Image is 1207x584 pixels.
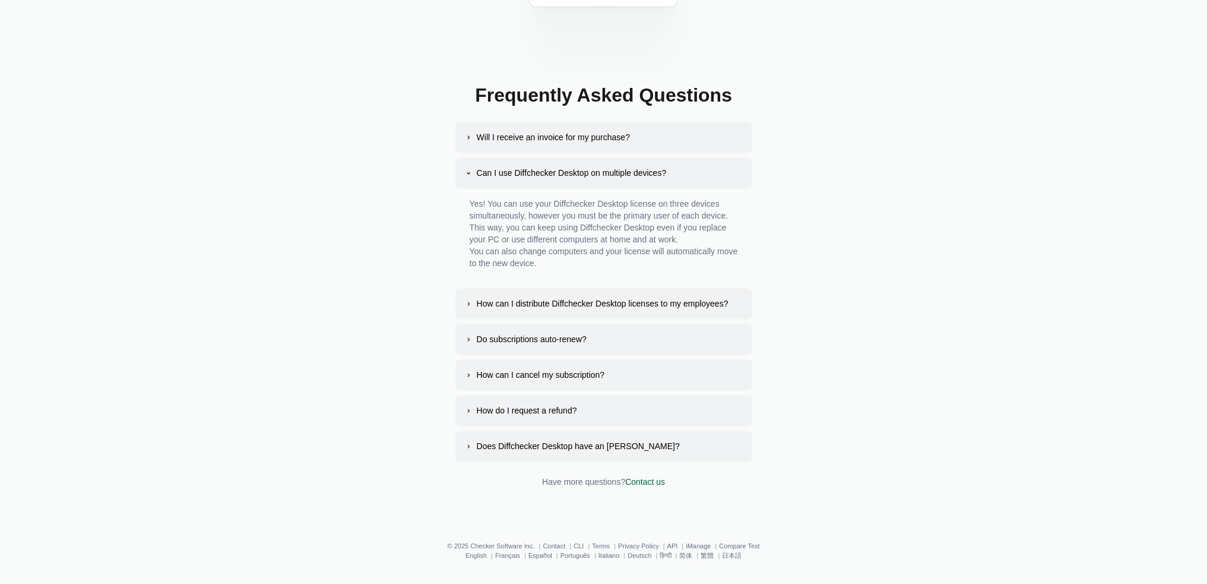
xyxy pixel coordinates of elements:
[465,552,487,559] a: English
[598,552,619,559] a: Italiano
[667,542,677,550] a: API
[574,542,584,550] a: CLI
[477,440,680,452] div: Does Diffchecker Desktop have an [PERSON_NAME]?
[470,245,738,269] p: You can also change computers and your license will automatically move to the new device.
[455,288,752,319] button: How can I distribute Diffchecker Desktop licenses to my employees?
[477,131,630,143] div: Will I receive an invoice for my purchase?
[477,333,587,345] div: Do subscriptions auto-renew?
[543,542,565,550] a: Contact
[475,83,732,108] h2: Frequently Asked Questions
[477,167,667,179] div: Can I use Diffchecker Desktop on multiple devices?
[477,369,605,381] div: How can I cancel my subscription?
[455,122,752,153] button: Will I receive an invoice for my purchase?
[618,542,658,550] a: Privacy Policy
[722,552,742,559] a: 日本語
[660,552,671,559] a: हिन्दी
[455,157,752,188] button: Can I use Diffchecker Desktop on multiple devices?
[455,395,752,426] button: How do I request a refund?
[719,542,759,550] a: Compare Text
[455,359,752,390] button: How can I cancel my subscription?
[560,552,590,559] a: Português
[528,552,552,559] a: Español
[477,405,577,416] div: How do I request a refund?
[679,552,692,559] a: 简体
[686,542,711,550] a: iManage
[477,298,728,310] div: How can I distribute Diffchecker Desktop licenses to my employees?
[455,324,752,355] button: Do subscriptions auto-renew?
[628,552,651,559] a: Deutsch
[455,431,752,462] button: Does Diffchecker Desktop have an [PERSON_NAME]?
[542,477,625,487] span: Have more questions?
[592,542,610,550] a: Terms
[495,552,520,559] a: Français
[701,552,714,559] a: 繁體
[470,198,738,245] p: Yes! You can use your Diffchecker Desktop license on three devices simultaneously, however you mu...
[447,542,543,550] li: © 2025 Checker Software Inc.
[625,477,665,487] a: Contact us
